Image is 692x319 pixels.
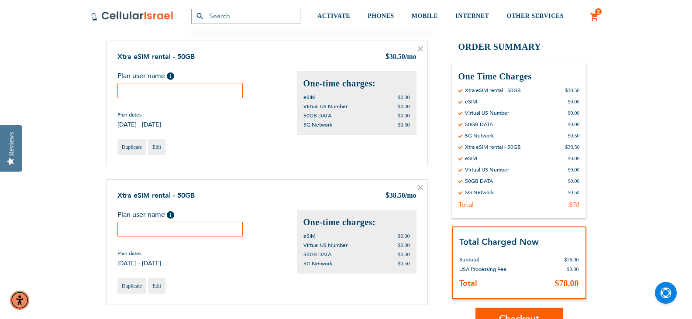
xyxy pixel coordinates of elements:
span: $0.50 [398,261,410,267]
span: $0.00 [398,113,410,119]
div: 50GB DATA [465,121,493,128]
div: Total [458,200,474,209]
span: ACTIVATE [317,13,350,19]
img: Cellular Israel Logo [91,11,174,21]
span: $ [385,52,389,62]
h2: Order Summary [452,41,586,53]
span: eSIM [303,94,316,101]
span: INTERNET [455,13,489,19]
span: Virtual US Number [303,242,348,249]
span: 2 [597,8,600,15]
span: PHONES [368,13,394,19]
div: Xtra eSIM rental - 50GB [465,144,521,151]
span: $78.00 [565,257,579,263]
span: $0.50 [398,122,410,128]
div: eSIM [465,98,477,105]
div: $0.00 [568,110,580,117]
span: 50GB DATA [303,251,331,258]
span: USA Processing Fee [459,266,506,273]
span: $ [385,191,389,201]
span: Help [167,211,174,219]
a: Edit [148,139,165,155]
span: 5G Network [303,121,332,128]
div: 50GB DATA [465,178,493,185]
span: 50GB DATA [303,112,331,119]
span: eSIM [303,233,316,240]
span: Virtual US Number [303,103,348,110]
div: $78 [569,200,580,209]
span: $0.00 [567,266,579,272]
a: Xtra eSIM rental - 50GB [117,191,195,200]
span: $0.00 [398,242,410,248]
span: /mo [405,192,417,199]
a: 2 [590,12,599,22]
div: Accessibility Menu [10,291,29,310]
div: 5G Network [465,132,494,139]
a: Edit [148,278,165,294]
div: 38.50 [385,52,417,62]
input: Search [191,9,300,24]
span: Plan dates [117,250,161,257]
div: $0.00 [568,178,580,185]
th: Subtotal [459,248,539,264]
span: $0.00 [398,251,410,257]
span: Plan user name [117,71,165,81]
span: Edit [152,144,161,150]
span: 5G Network [303,260,332,267]
span: $0.00 [398,94,410,100]
div: $0.00 [568,98,580,105]
div: 5G Network [465,189,494,196]
h2: One-time charges: [303,78,410,89]
div: $0.00 [568,166,580,173]
span: Edit [152,283,161,289]
span: $0.00 [398,103,410,110]
div: Reviews [7,132,15,156]
strong: Total Charged Now [459,236,539,248]
span: OTHER SERVICES [506,13,564,19]
h2: One-time charges: [303,216,410,228]
a: Duplicate [117,139,147,155]
strong: Total [459,278,477,289]
div: $0.50 [568,132,580,139]
span: [DATE] - [DATE] [117,120,161,129]
span: Duplicate [122,283,142,289]
div: $0.00 [568,155,580,162]
span: $78.00 [555,278,579,288]
a: Duplicate [117,278,147,294]
div: Virtual US Number [465,166,509,173]
div: Xtra eSIM rental - 50GB [465,87,521,94]
span: $0.00 [398,233,410,239]
div: eSIM [465,155,477,162]
span: /mo [405,53,417,60]
div: $38.50 [565,87,580,94]
span: Plan dates [117,111,161,118]
span: Help [167,72,174,80]
div: $0.00 [568,121,580,128]
span: Plan user name [117,210,165,220]
a: Xtra eSIM rental - 50GB [117,52,195,62]
div: Virtual US Number [465,110,509,117]
div: 38.50 [385,191,417,201]
h3: One Time Charges [458,71,580,82]
span: [DATE] - [DATE] [117,259,161,268]
div: $38.50 [565,144,580,151]
span: MOBILE [412,13,438,19]
span: Duplicate [122,144,142,150]
div: $0.50 [568,189,580,196]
